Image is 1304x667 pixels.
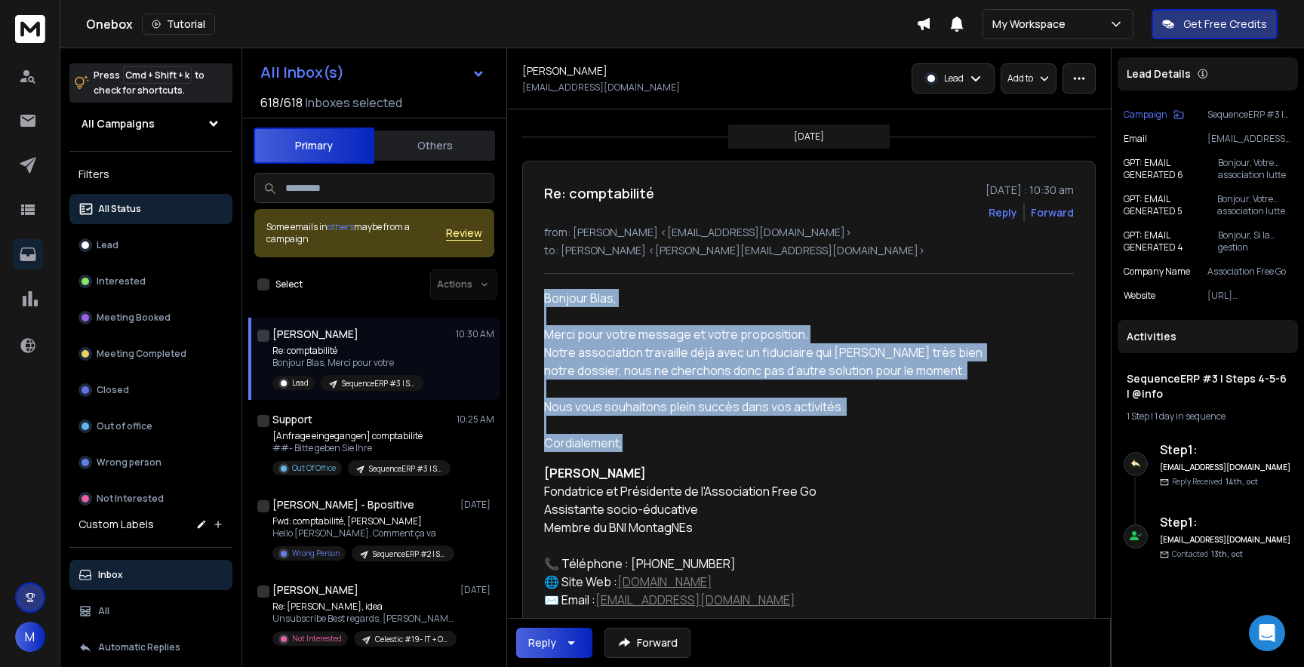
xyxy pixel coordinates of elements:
[342,378,414,389] p: SequenceERP #3 | Steps 4-5-6 | @info
[544,555,985,573] div: 📞 Téléphone : [PHONE_NUMBER]
[1160,462,1292,473] h6: [EMAIL_ADDRESS][DOMAIN_NAME]
[275,278,303,290] label: Select
[522,63,607,78] h1: [PERSON_NAME]
[457,413,494,426] p: 10:25 AM
[272,527,454,539] p: Hello [PERSON_NAME], Comment ça va
[374,129,495,162] button: Others
[306,94,402,112] h3: Inboxes selected
[69,560,232,590] button: Inbox
[97,275,146,287] p: Interested
[248,57,497,88] button: All Inbox(s)
[944,72,964,85] p: Lead
[69,230,232,260] button: Lead
[456,328,494,340] p: 10:30 AM
[1124,193,1217,217] p: GPT: EMAIL GENERATED 5
[516,628,592,658] button: Reply
[15,622,45,652] button: M
[98,641,180,653] p: Automatic Replies
[446,226,482,241] span: Review
[94,68,205,98] p: Press to check for shortcuts.
[69,194,232,224] button: All Status
[69,164,232,185] h3: Filters
[1207,133,1292,145] p: [EMAIL_ADDRESS][DOMAIN_NAME]
[1127,371,1289,401] h1: SequenceERP #3 | Steps 4-5-6 | @info
[69,596,232,626] button: All
[595,592,795,608] a: [EMAIL_ADDRESS][DOMAIN_NAME]
[292,463,336,474] p: Out Of Office
[544,289,985,307] div: Bonjour Blas,
[1031,205,1074,220] div: Forward
[1124,290,1155,302] p: website
[98,569,123,581] p: Inbox
[97,239,118,251] p: Lead
[544,398,985,416] div: Nous vous souhaitons plein succès dans vos activités.
[272,497,414,512] h1: [PERSON_NAME] - Bpositive
[292,377,309,389] p: Lead
[97,348,186,360] p: Meeting Completed
[272,582,358,598] h1: [PERSON_NAME]
[544,482,985,500] div: Fondatrice et Présidente de l'Association Free Go
[272,412,312,427] h1: Support
[544,434,985,452] div: Cordialement,
[272,601,454,613] p: Re: [PERSON_NAME], idea
[544,225,1074,240] p: from: [PERSON_NAME] <[EMAIL_ADDRESS][DOMAIN_NAME]>
[97,493,164,505] p: Not Interested
[1155,410,1226,423] span: 1 day in sequence
[1124,109,1167,121] p: Campaign
[272,515,454,527] p: Fwd: comptabilité, [PERSON_NAME]
[69,447,232,478] button: Wrong person
[1218,157,1292,181] p: Bonjour, Votre association lutte contre le gaspillage alimentaire, une mission passionnante. Si l...
[272,327,358,342] h1: [PERSON_NAME]
[272,345,423,357] p: Re: comptabilité
[604,628,690,658] button: Forward
[69,109,232,139] button: All Campaigns
[1160,441,1292,459] h6: Step 1 :
[1172,549,1243,560] p: Contacted
[1124,133,1147,145] p: Email
[544,325,985,343] div: Merci pour votre message et votre proposition.
[1211,549,1243,559] span: 13th, oct
[69,411,232,441] button: Out of office
[1226,476,1258,487] span: 14th, oct
[544,183,654,204] h1: Re: comptabilité
[1127,66,1191,81] p: Lead Details
[272,357,423,369] p: Bonjour Blas, Merci pour votre
[272,613,454,625] p: Unsubscribe Best regards, [PERSON_NAME]
[544,591,985,609] div: ✉️ Email :
[1124,109,1184,121] button: Campaign
[1160,513,1292,531] h6: Step 1 :
[1127,410,1289,423] div: |
[1172,476,1258,487] p: Reply Received
[1207,266,1292,278] p: Association Free Go
[98,605,109,617] p: All
[375,634,447,645] p: Celestic #19- IT + Old School | [GEOGRAPHIC_DATA] | PERFORMANCE | AI CAMPAIGN
[1218,229,1292,254] p: Bonjour, Si la gestion comptable est chronophage pour votre association, je peux peut-être aider....
[254,128,374,164] button: Primary
[69,484,232,514] button: Not Interested
[544,243,1074,258] p: to: [PERSON_NAME] <[PERSON_NAME][EMAIL_ADDRESS][DOMAIN_NAME]>
[460,584,494,596] p: [DATE]
[123,66,192,84] span: Cmd + Shift + k
[272,442,451,454] p: ##- Bitte geben Sie Ihre
[1183,17,1267,32] p: Get Free Credits
[69,632,232,662] button: Automatic Replies
[1124,229,1218,254] p: GPT: EMAIL GENERATED 4
[142,14,215,35] button: Tutorial
[260,65,344,80] h1: All Inbox(s)
[78,517,154,532] h3: Custom Labels
[1152,9,1278,39] button: Get Free Credits
[260,94,303,112] span: 618 / 618
[1124,157,1218,181] p: GPT: EMAIL GENERATED 6
[97,456,161,469] p: Wrong person
[992,17,1072,32] p: My Workspace
[97,420,152,432] p: Out of office
[272,430,451,442] p: [Anfrage eingegangen] comptabilité
[373,549,445,560] p: SequenceERP #2 | Steps 4-5-6
[69,303,232,333] button: Meeting Booked
[97,384,129,396] p: Closed
[986,183,1074,198] p: [DATE] : 10:30 am
[544,573,985,591] div: 🌐 Site Web :
[1207,290,1292,302] p: [URL][DOMAIN_NAME]
[544,465,646,481] b: [PERSON_NAME]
